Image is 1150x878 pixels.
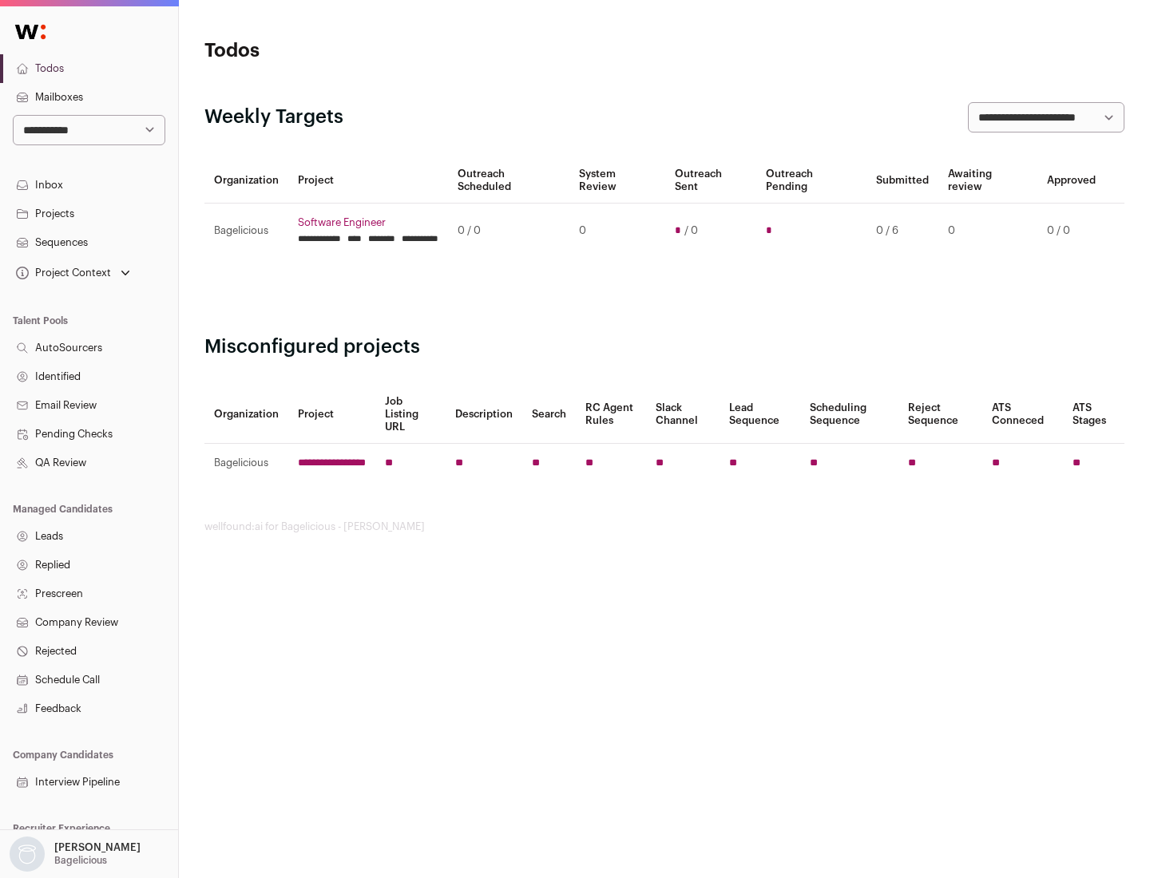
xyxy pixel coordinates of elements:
span: / 0 [684,224,698,237]
td: 0 / 0 [1037,204,1105,259]
th: Organization [204,158,288,204]
button: Open dropdown [6,836,144,872]
th: Project [288,386,375,444]
th: Approved [1037,158,1105,204]
th: Submitted [866,158,938,204]
th: Organization [204,386,288,444]
th: Outreach Scheduled [448,158,569,204]
a: Software Engineer [298,216,438,229]
th: ATS Stages [1063,386,1124,444]
td: Bagelicious [204,444,288,483]
th: Job Listing URL [375,386,446,444]
th: Outreach Sent [665,158,757,204]
div: Project Context [13,267,111,279]
th: Search [522,386,576,444]
img: nopic.png [10,836,45,872]
th: Lead Sequence [720,386,800,444]
h2: Misconfigured projects [204,334,1124,360]
th: RC Agent Rules [576,386,645,444]
td: 0 [938,204,1037,259]
footer: wellfound:ai for Bagelicious - [PERSON_NAME] [204,520,1124,533]
td: 0 / 6 [866,204,938,259]
th: ATS Conneced [982,386,1062,444]
th: Slack Channel [646,386,720,444]
td: Bagelicious [204,204,288,259]
h2: Weekly Targets [204,105,343,130]
td: 0 / 0 [448,204,569,259]
th: Scheduling Sequence [800,386,898,444]
button: Open dropdown [13,262,133,284]
h1: Todos [204,38,511,64]
img: Wellfound [6,16,54,48]
th: Reject Sequence [898,386,983,444]
th: Outreach Pending [756,158,866,204]
th: Awaiting review [938,158,1037,204]
td: 0 [569,204,664,259]
p: [PERSON_NAME] [54,841,141,854]
th: Description [446,386,522,444]
th: Project [288,158,448,204]
th: System Review [569,158,664,204]
p: Bagelicious [54,854,107,867]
